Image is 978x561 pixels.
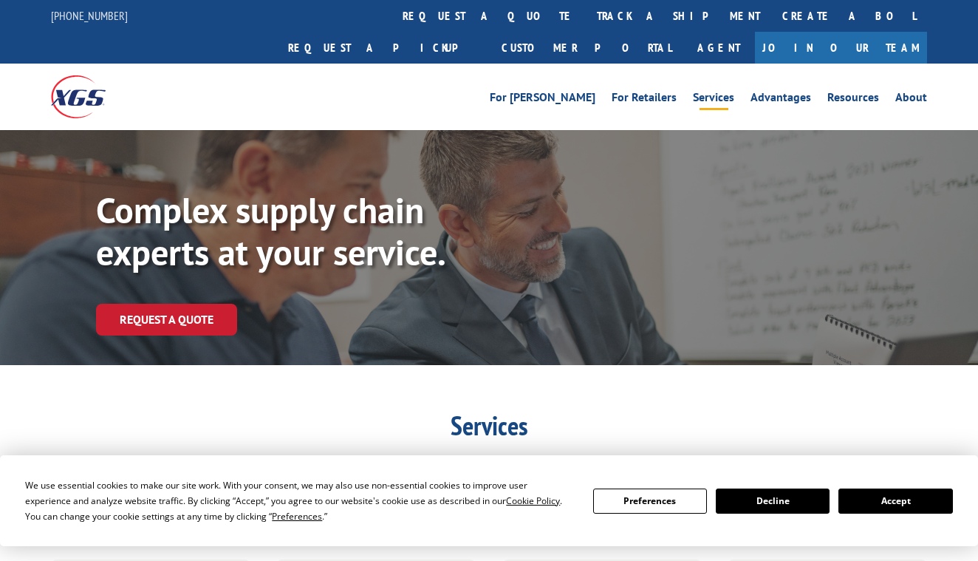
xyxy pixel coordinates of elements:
[838,489,952,514] button: Accept
[750,92,811,108] a: Advantages
[612,92,677,108] a: For Retailers
[490,32,683,64] a: Customer Portal
[96,189,539,274] p: Complex supply chain experts at your service.
[827,92,879,108] a: Resources
[96,304,237,336] a: Request a Quote
[895,92,927,108] a: About
[755,32,927,64] a: Join Our Team
[490,92,595,108] a: For [PERSON_NAME]
[506,494,560,507] span: Cookie Policy
[716,489,830,514] button: Decline
[51,8,128,23] a: [PHONE_NUMBER]
[683,32,755,64] a: Agent
[693,92,734,108] a: Services
[223,412,755,446] h1: Services
[277,32,490,64] a: Request a pickup
[272,510,322,523] span: Preferences
[25,477,575,524] div: We use essential cookies to make our site work. With your consent, we may also use non-essential ...
[593,489,707,514] button: Preferences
